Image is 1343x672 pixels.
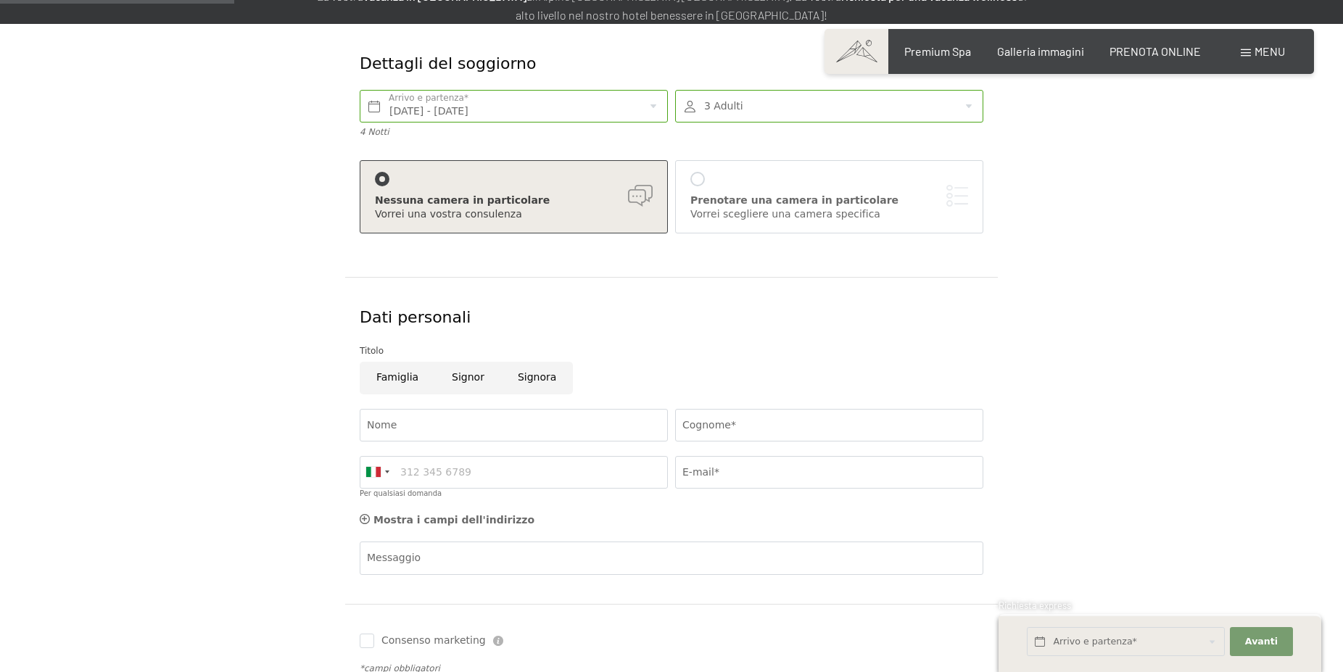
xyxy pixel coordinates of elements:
[375,207,653,222] div: Vorrei una vostra consulenza
[690,194,968,208] div: Prenotare una camera in particolare
[360,457,394,488] div: Italy (Italia): +39
[375,194,653,208] div: Nessuna camera in particolare
[373,514,534,526] span: Mostra i campi dell'indirizzo
[381,634,486,648] span: Consenso marketing
[360,489,442,497] label: Per qualsiasi domanda
[360,344,983,358] div: Titolo
[360,126,668,138] div: 4 Notti
[360,307,983,329] div: Dati personali
[999,600,1071,611] span: Richiesta express
[1245,635,1278,648] span: Avanti
[1255,44,1285,58] span: Menu
[997,44,1084,58] a: Galleria immagini
[1230,627,1292,657] button: Avanti
[360,53,878,75] div: Dettagli del soggiorno
[904,44,971,58] a: Premium Spa
[690,207,968,222] div: Vorrei scegliere una camera specifica
[1109,44,1201,58] a: PRENOTA ONLINE
[360,456,668,489] input: 312 345 6789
